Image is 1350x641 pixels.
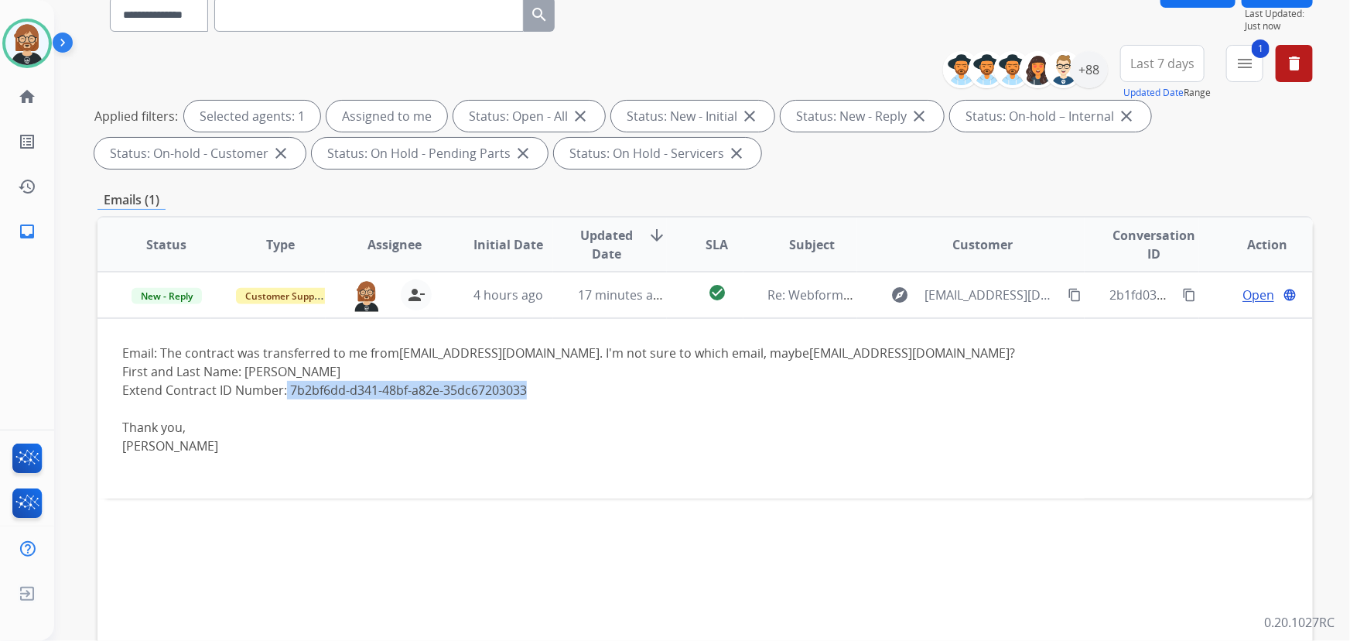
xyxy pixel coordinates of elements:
[1123,87,1184,99] button: Updated Date
[950,101,1151,132] div: Status: On-hold – Internal
[367,235,422,254] span: Assignee
[1071,51,1108,88] div: +88
[727,144,746,163] mat-icon: close
[554,138,761,169] div: Status: On Hold - Servicers
[1252,39,1270,58] span: 1
[473,286,543,303] span: 4 hours ago
[122,418,1060,437] div: Thank you,
[1130,60,1194,67] span: Last 7 days
[122,362,1060,381] div: First and Last Name: [PERSON_NAME]
[514,144,532,163] mat-icon: close
[5,22,49,65] img: avatar
[1123,86,1211,99] span: Range
[312,138,548,169] div: Status: On Hold - Pending Parts
[1226,45,1263,82] button: 1
[94,107,178,125] p: Applied filters:
[399,344,600,362] a: [EMAIL_ADDRESS][DOMAIN_NAME]
[1236,54,1254,73] mat-icon: menu
[781,101,944,132] div: Status: New - Reply
[571,107,590,125] mat-icon: close
[891,286,910,304] mat-icon: explore
[453,101,605,132] div: Status: Open - All
[351,279,382,312] img: agent-avatar
[1068,288,1082,302] mat-icon: content_copy
[789,235,835,254] span: Subject
[473,235,543,254] span: Initial Date
[740,107,759,125] mat-icon: close
[122,437,1060,455] div: [PERSON_NAME]
[97,190,166,210] p: Emails (1)
[18,177,36,196] mat-icon: history
[1109,226,1198,263] span: Conversation ID
[407,286,426,304] mat-icon: person_remove
[132,288,202,304] span: New - Reply
[1109,286,1346,303] span: 2b1fd035-0e55-430b-8281-c3cd7a9e0581
[706,235,728,254] span: SLA
[1117,107,1136,125] mat-icon: close
[578,286,668,303] span: 17 minutes ago
[1199,218,1313,272] th: Action
[18,222,36,241] mat-icon: inbox
[266,235,295,254] span: Type
[809,344,1010,362] a: [EMAIL_ADDRESS][DOMAIN_NAME]
[184,101,320,132] div: Selected agents: 1
[272,144,290,163] mat-icon: close
[1285,54,1304,73] mat-icon: delete
[18,132,36,151] mat-icon: list_alt
[578,226,635,263] span: Updated Date
[18,87,36,106] mat-icon: home
[326,101,447,132] div: Assigned to me
[1182,288,1196,302] mat-icon: content_copy
[768,286,1140,303] span: Re: Webform from [EMAIL_ADDRESS][DOMAIN_NAME] on [DATE]
[122,381,1060,399] div: Extend Contract ID Number: 7b2bf6dd-d341-48bf-a82e-35dc67203033
[611,101,774,132] div: Status: New - Initial
[648,226,666,245] mat-icon: arrow_downward
[1264,613,1335,632] p: 0.20.1027RC
[708,283,726,302] mat-icon: check_circle
[1120,45,1205,82] button: Last 7 days
[1245,20,1313,33] span: Just now
[953,235,1013,254] span: Customer
[236,288,337,304] span: Customer Support
[146,235,186,254] span: Status
[530,5,549,24] mat-icon: search
[1245,8,1313,20] span: Last Updated:
[910,107,928,125] mat-icon: close
[122,344,1060,455] div: Email: The contract was transferred to me from . I'm not sure to which email, maybe ?
[1283,288,1297,302] mat-icon: language
[94,138,306,169] div: Status: On-hold - Customer
[1242,286,1274,304] span: Open
[925,286,1060,304] span: [EMAIL_ADDRESS][DOMAIN_NAME]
